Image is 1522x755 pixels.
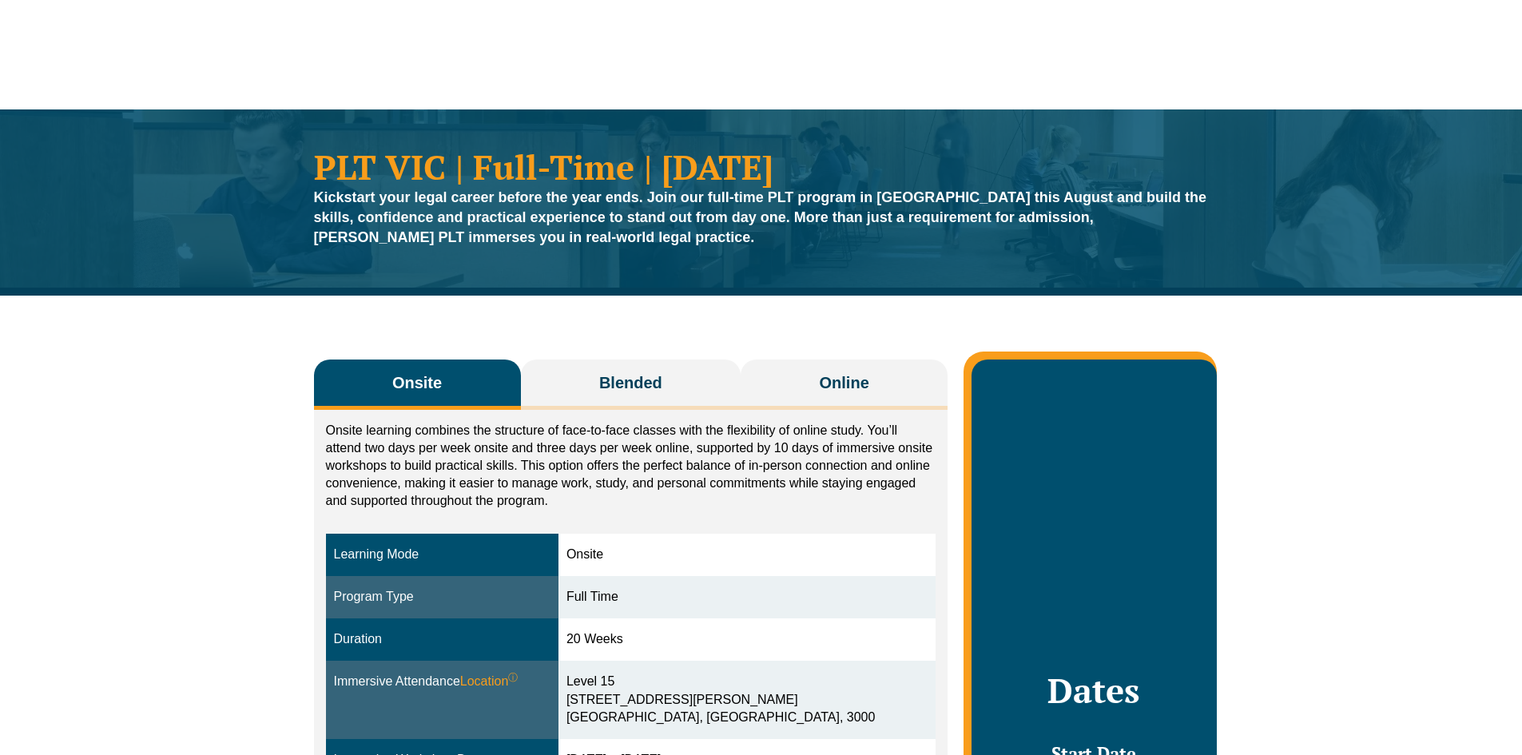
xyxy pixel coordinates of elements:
[566,546,928,564] div: Onsite
[566,588,928,606] div: Full Time
[566,630,928,649] div: 20 Weeks
[314,189,1207,245] strong: Kickstart your legal career before the year ends. Join our full-time PLT program in [GEOGRAPHIC_D...
[326,422,936,510] p: Onsite learning combines the structure of face-to-face classes with the flexibility of online stu...
[566,673,928,728] div: Level 15 [STREET_ADDRESS][PERSON_NAME] [GEOGRAPHIC_DATA], [GEOGRAPHIC_DATA], 3000
[508,672,518,683] sup: ⓘ
[334,546,550,564] div: Learning Mode
[599,372,662,394] span: Blended
[988,670,1200,710] h2: Dates
[334,588,550,606] div: Program Type
[460,673,519,691] span: Location
[334,630,550,649] div: Duration
[820,372,869,394] span: Online
[334,673,550,691] div: Immersive Attendance
[314,149,1209,184] h1: PLT VIC | Full-Time | [DATE]
[392,372,442,394] span: Onsite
